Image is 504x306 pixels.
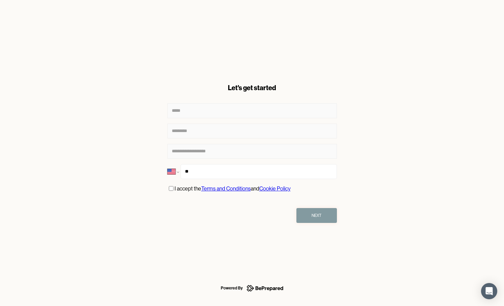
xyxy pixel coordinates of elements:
p: I accept the and [175,184,291,193]
a: Terms and Conditions [201,185,251,192]
a: Cookie Policy [259,185,291,192]
div: Next [312,212,321,219]
div: Open Intercom Messenger [481,283,497,299]
div: Powered By [221,284,243,292]
div: Let's get started [167,83,337,93]
button: Next [296,208,337,223]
